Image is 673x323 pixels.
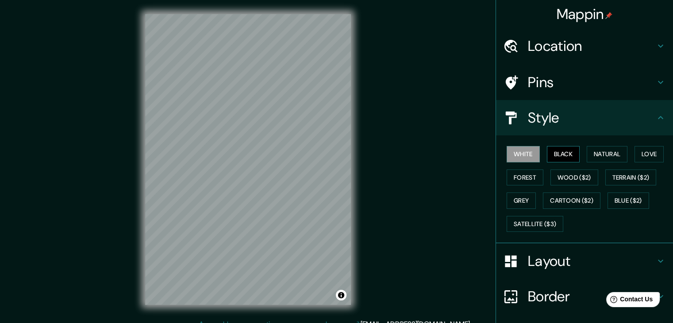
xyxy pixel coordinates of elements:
div: Pins [496,65,673,100]
button: Love [635,146,664,162]
button: Grey [507,192,536,209]
h4: Pins [528,73,655,91]
h4: Location [528,37,655,55]
h4: Border [528,288,655,305]
button: Black [547,146,580,162]
button: Wood ($2) [550,169,598,186]
button: Terrain ($2) [605,169,657,186]
div: Layout [496,243,673,279]
div: Style [496,100,673,135]
button: White [507,146,540,162]
button: Forest [507,169,543,186]
div: Border [496,279,673,314]
button: Satellite ($3) [507,216,563,232]
h4: Layout [528,252,655,270]
iframe: Help widget launcher [594,288,663,313]
canvas: Map [145,14,351,305]
button: Blue ($2) [608,192,649,209]
h4: Mappin [557,5,613,23]
button: Toggle attribution [336,290,346,300]
h4: Style [528,109,655,127]
div: Location [496,28,673,64]
img: pin-icon.png [605,12,612,19]
button: Cartoon ($2) [543,192,600,209]
button: Natural [587,146,627,162]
